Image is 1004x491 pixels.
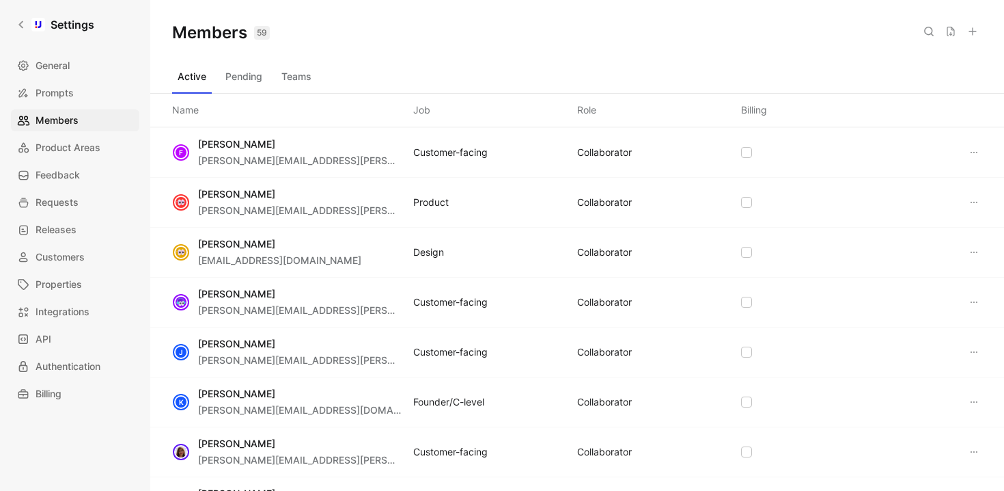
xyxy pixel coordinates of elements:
a: Prompts [11,82,139,104]
span: [PERSON_NAME] [198,238,275,250]
span: [PERSON_NAME][EMAIL_ADDRESS][PERSON_NAME][DOMAIN_NAME] [198,155,516,166]
a: Product Areas [11,137,139,159]
div: Billing [741,102,767,118]
a: Members [11,109,139,131]
span: Billing [36,386,61,402]
span: Members [36,112,79,129]
span: [EMAIL_ADDRESS][DOMAIN_NAME] [198,254,361,266]
h1: Settings [51,16,94,33]
h1: Members [172,22,270,44]
img: avatar [174,295,188,309]
span: Authentication [36,358,100,375]
div: COLLABORATOR [577,194,632,211]
button: Pending [220,66,268,88]
a: Feedback [11,164,139,186]
span: Releases [36,222,76,238]
button: Teams [276,66,317,88]
a: Integrations [11,301,139,323]
span: Customers [36,249,85,265]
a: General [11,55,139,77]
a: Settings [11,11,100,38]
span: Product Areas [36,140,100,156]
span: [PERSON_NAME][EMAIL_ADDRESS][PERSON_NAME][DOMAIN_NAME] [198,304,516,316]
div: Customer-facing [413,444,488,460]
span: Feedback [36,167,80,183]
span: API [36,331,51,347]
a: Customers [11,246,139,268]
span: [PERSON_NAME] [198,138,275,150]
a: Properties [11,274,139,295]
div: COLLABORATOR [577,394,632,410]
div: Job [413,102,430,118]
div: Customer-facing [413,144,488,161]
a: API [11,328,139,350]
span: Integrations [36,304,89,320]
span: Properties [36,276,82,293]
div: J [174,345,188,359]
div: Name [172,102,199,118]
span: [PERSON_NAME] [198,188,275,200]
span: [PERSON_NAME] [198,388,275,399]
div: Customer-facing [413,344,488,360]
a: Authentication [11,356,139,377]
div: COLLABORATOR [577,444,632,460]
img: avatar [174,245,188,259]
span: Requests [36,194,79,211]
span: General [36,57,70,74]
img: avatar [174,196,188,209]
div: 59 [254,26,270,40]
div: Role [577,102,596,118]
div: COLLABORATOR [577,344,632,360]
div: Product [413,194,449,211]
span: [PERSON_NAME] [198,288,275,300]
a: Billing [11,383,139,405]
div: Design [413,244,444,261]
div: K [174,395,188,409]
div: COLLABORATOR [577,244,632,261]
button: Active [172,66,212,88]
div: Customer-facing [413,294,488,310]
span: [PERSON_NAME] [198,438,275,449]
div: COLLABORATOR [577,294,632,310]
span: [PERSON_NAME][EMAIL_ADDRESS][PERSON_NAME][DOMAIN_NAME] [198,454,516,466]
div: Founder/C-level [413,394,484,410]
span: [PERSON_NAME][EMAIL_ADDRESS][PERSON_NAME][DOMAIN_NAME] [198,204,516,216]
img: avatar [174,445,188,459]
div: F [174,146,188,159]
span: Prompts [36,85,74,101]
span: [PERSON_NAME][EMAIL_ADDRESS][PERSON_NAME][DOMAIN_NAME] [198,354,516,366]
div: COLLABORATOR [577,144,632,161]
span: [PERSON_NAME] [198,338,275,349]
a: Releases [11,219,139,241]
span: [PERSON_NAME][EMAIL_ADDRESS][DOMAIN_NAME] [198,404,438,416]
a: Requests [11,191,139,213]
